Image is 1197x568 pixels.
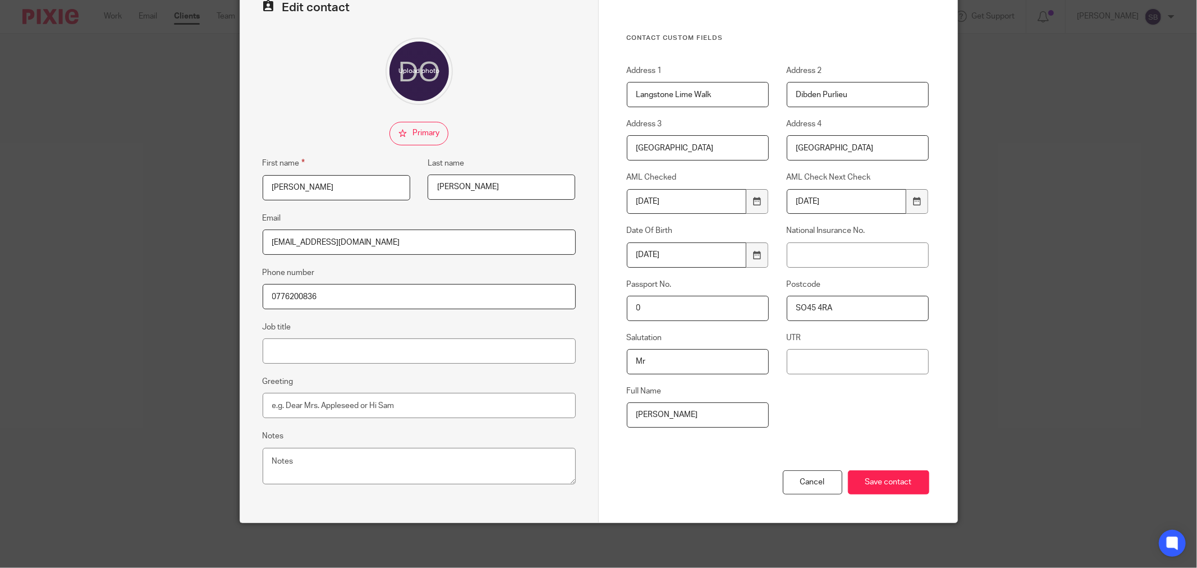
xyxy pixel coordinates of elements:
input: e.g. Dear Mrs. Appleseed or Hi Sam [263,393,576,418]
input: YYYY-MM-DD [627,189,747,214]
label: Phone number [263,267,315,278]
label: Address 1 [627,65,769,76]
h3: Contact Custom fields [627,34,929,43]
label: Passport No. [627,279,769,290]
label: National Insurance No. [787,225,929,236]
label: Address 2 [787,65,929,76]
input: YYYY-MM-DD [627,242,747,268]
label: Date Of Birth [627,225,769,236]
label: Postcode [787,279,929,290]
label: AML Checked [627,172,769,183]
label: Address 3 [627,118,769,130]
input: Save contact [848,470,929,494]
label: Full Name [627,386,769,397]
label: UTR [787,332,929,343]
label: Notes [263,430,284,442]
label: Salutation [627,332,769,343]
input: YYYY-MM-DD [787,189,907,214]
label: AML Check Next Check [787,172,929,183]
label: Job title [263,322,291,333]
label: Email [263,213,281,224]
div: Cancel [783,470,842,494]
label: Last name [428,158,464,169]
label: Address 4 [787,118,929,130]
label: First name [263,157,305,170]
label: Greeting [263,376,293,387]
